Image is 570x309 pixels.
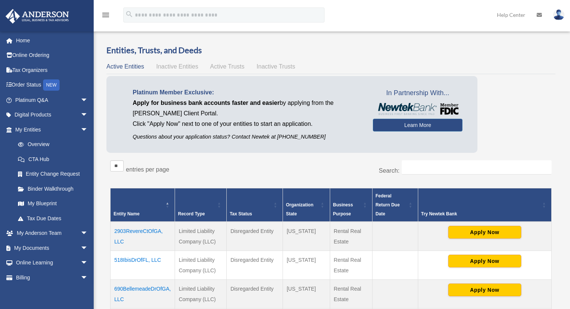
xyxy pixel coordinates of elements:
[226,188,283,222] th: Tax Status: Activate to sort
[81,270,96,285] span: arrow_drop_down
[330,188,372,222] th: Business Purpose: Activate to sort
[5,226,99,241] a: My Anderson Teamarrow_drop_down
[226,279,283,308] td: Disregarded Entity
[257,63,295,70] span: Inactive Trusts
[111,251,175,279] td: 518IbisDrOfFL, LLC
[418,188,551,222] th: Try Newtek Bank : Activate to sort
[448,255,521,267] button: Apply Now
[178,211,205,216] span: Record Type
[81,122,96,137] span: arrow_drop_down
[81,255,96,271] span: arrow_drop_down
[111,279,175,308] td: 690BellemeadeDrOfGA, LLC
[175,188,226,222] th: Record Type: Activate to sort
[283,188,330,222] th: Organization State: Activate to sort
[286,202,313,216] span: Organization State
[111,222,175,251] td: 2903RevereCtOfGA, LLC
[226,222,283,251] td: Disregarded Entity
[5,63,99,78] a: Tax Organizers
[81,240,96,256] span: arrow_drop_down
[283,279,330,308] td: [US_STATE]
[448,284,521,296] button: Apply Now
[553,9,564,20] img: User Pic
[5,33,99,48] a: Home
[81,107,96,123] span: arrow_drop_down
[10,211,96,226] a: Tax Due Dates
[126,166,169,173] label: entries per page
[81,226,96,241] span: arrow_drop_down
[133,87,362,98] p: Platinum Member Exclusive:
[175,251,226,279] td: Limited Liability Company (LLC)
[330,222,372,251] td: Rental Real Estate
[106,45,555,56] h3: Entities, Trusts, and Deeds
[379,167,399,174] label: Search:
[330,279,372,308] td: Rental Real Estate
[5,93,99,107] a: Platinum Q&Aarrow_drop_down
[210,63,245,70] span: Active Trusts
[5,107,99,122] a: Digital Productsarrow_drop_down
[101,13,110,19] a: menu
[333,202,353,216] span: Business Purpose
[421,209,540,218] div: Try Newtek Bank
[10,152,96,167] a: CTA Hub
[10,181,96,196] a: Binder Walkthrough
[81,93,96,108] span: arrow_drop_down
[373,119,462,131] a: Learn More
[377,103,459,115] img: NewtekBankLogoSM.png
[111,188,175,222] th: Entity Name: Activate to invert sorting
[10,137,92,152] a: Overview
[448,226,521,239] button: Apply Now
[230,211,252,216] span: Tax Status
[5,270,99,285] a: Billingarrow_drop_down
[5,240,99,255] a: My Documentsarrow_drop_down
[156,63,198,70] span: Inactive Entities
[43,79,60,91] div: NEW
[114,211,139,216] span: Entity Name
[330,251,372,279] td: Rental Real Estate
[5,78,99,93] a: Order StatusNEW
[5,48,99,63] a: Online Ordering
[283,251,330,279] td: [US_STATE]
[283,222,330,251] td: [US_STATE]
[101,10,110,19] i: menu
[133,132,362,142] p: Questions about your application status? Contact Newtek at [PHONE_NUMBER]
[133,98,362,119] p: by applying from the [PERSON_NAME] Client Portal.
[3,9,71,24] img: Anderson Advisors Platinum Portal
[373,87,462,99] span: In Partnership With...
[133,100,280,106] span: Apply for business bank accounts faster and easier
[175,279,226,308] td: Limited Liability Company (LLC)
[10,196,96,211] a: My Blueprint
[125,10,133,18] i: search
[5,255,99,270] a: Online Learningarrow_drop_down
[376,193,400,216] span: Federal Return Due Date
[5,122,96,137] a: My Entitiesarrow_drop_down
[10,167,96,182] a: Entity Change Request
[133,119,362,129] p: Click "Apply Now" next to one of your entities to start an application.
[226,251,283,279] td: Disregarded Entity
[175,222,226,251] td: Limited Liability Company (LLC)
[106,63,144,70] span: Active Entities
[372,188,418,222] th: Federal Return Due Date: Activate to sort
